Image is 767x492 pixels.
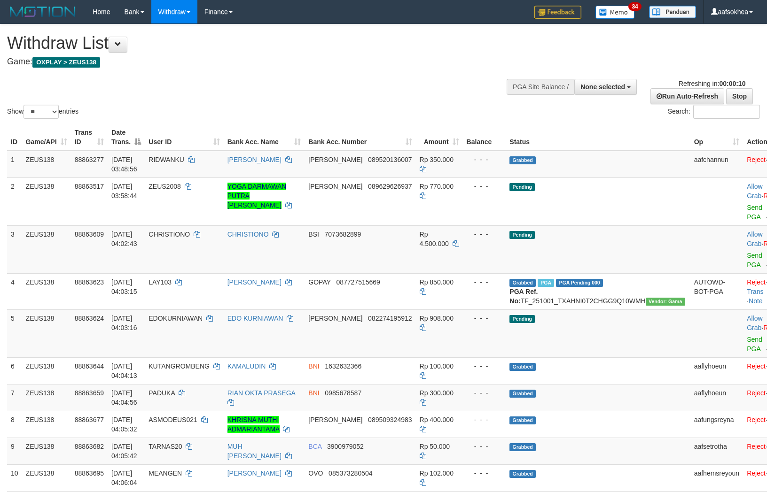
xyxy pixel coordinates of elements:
td: ZEUS138 [22,438,71,464]
span: BSI [308,231,319,238]
th: Op: activate to sort column ascending [690,124,744,151]
a: Reject [747,389,766,397]
span: Rp 850.000 [420,278,454,286]
td: ZEUS138 [22,273,71,309]
span: [DATE] 04:05:42 [111,443,137,460]
span: 88863624 [75,315,104,322]
span: Pending [509,183,535,191]
td: 4 [7,273,22,309]
td: 3 [7,225,22,273]
div: - - - [467,415,502,424]
a: MUH [PERSON_NAME] [227,443,282,460]
td: 7 [7,384,22,411]
span: Grabbed [509,279,536,287]
span: 88863682 [75,443,104,450]
span: 88863695 [75,469,104,477]
span: [DATE] 04:02:43 [111,231,137,247]
span: Pending [509,231,535,239]
td: aafchannun [690,151,744,178]
select: Showentries [23,105,59,119]
span: [DATE] 03:58:44 [111,183,137,200]
td: AUTOWD-BOT-PGA [690,273,744,309]
span: Rp 50.000 [420,443,450,450]
span: BNI [308,389,319,397]
div: - - - [467,155,502,164]
div: - - - [467,442,502,451]
td: aafsetrotha [690,438,744,464]
span: Vendor URL: https://trx31.1velocity.biz [646,298,685,306]
th: User ID: activate to sort column ascending [145,124,223,151]
a: Reject [747,278,766,286]
span: Marked by aafsreyleap [538,279,554,287]
span: 88863644 [75,362,104,370]
td: ZEUS138 [22,411,71,438]
b: PGA Ref. No: [509,288,538,305]
span: Copy 087727515669 to clipboard [336,278,380,286]
span: · [747,183,763,200]
span: GOPAY [308,278,330,286]
img: MOTION_logo.png [7,5,78,19]
a: Reject [747,469,766,477]
a: Stop [726,88,753,104]
a: Send PGA [747,336,762,353]
a: Run Auto-Refresh [650,88,724,104]
div: - - - [467,277,502,287]
span: [DATE] 04:03:16 [111,315,137,331]
span: [PERSON_NAME] [308,315,362,322]
span: [PERSON_NAME] [308,156,362,163]
label: Show entries [7,105,78,119]
span: Grabbed [509,363,536,371]
a: Note [749,297,763,305]
div: - - - [467,469,502,478]
td: aaflyhoeun [690,384,744,411]
span: TARNAS20 [149,443,182,450]
a: [PERSON_NAME] [227,278,282,286]
span: Refreshing in: [679,80,745,87]
td: ZEUS138 [22,464,71,491]
span: Rp 300.000 [420,389,454,397]
span: 88863517 [75,183,104,190]
a: YOGA DARMAWAN PUTRA [PERSON_NAME] [227,183,287,209]
span: MEANGEN [149,469,182,477]
td: ZEUS138 [22,177,71,225]
span: [PERSON_NAME] [308,416,362,423]
span: 88863677 [75,416,104,423]
span: Rp 350.000 [420,156,454,163]
span: Rp 4.500.000 [420,231,449,247]
span: · [747,231,763,247]
td: 8 [7,411,22,438]
span: Copy 7073682899 to clipboard [325,231,361,238]
span: Rp 100.000 [420,362,454,370]
th: Trans ID: activate to sort column ascending [71,124,108,151]
span: BNI [308,362,319,370]
td: aafhemsreyoun [690,464,744,491]
a: KHRISNA MUTHI ADMARIANTAMA [227,416,280,433]
span: Pending [509,315,535,323]
img: Feedback.jpg [534,6,581,19]
span: Grabbed [509,390,536,398]
span: Copy 3900979052 to clipboard [327,443,364,450]
span: LAY103 [149,278,172,286]
span: CHRISTIONO [149,231,190,238]
a: CHRISTIONO [227,231,269,238]
td: 1 [7,151,22,178]
a: Allow Grab [747,231,762,247]
span: Grabbed [509,416,536,424]
td: ZEUS138 [22,225,71,273]
th: Game/API: activate to sort column ascending [22,124,71,151]
a: Reject [747,443,766,450]
label: Search: [668,105,760,119]
span: None selected [580,83,625,91]
h1: Withdraw List [7,34,502,53]
a: Allow Grab [747,183,762,200]
span: [DATE] 04:06:04 [111,469,137,486]
td: aafungsreyna [690,411,744,438]
span: [DATE] 03:48:56 [111,156,137,173]
td: ZEUS138 [22,151,71,178]
td: 10 [7,464,22,491]
div: - - - [467,230,502,239]
td: aaflyhoeun [690,357,744,384]
span: EDOKURNIAWAN [149,315,203,322]
td: TF_251001_TXAHNI0T2CHGG9Q10WMH [506,273,690,309]
span: Grabbed [509,443,536,451]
